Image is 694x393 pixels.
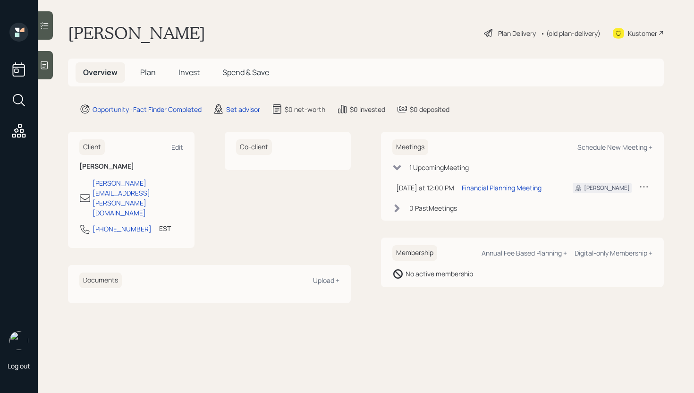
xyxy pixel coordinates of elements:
[9,331,28,350] img: james-distasi-headshot.png
[462,183,542,193] div: Financial Planning Meeting
[159,223,171,233] div: EST
[577,143,652,152] div: Schedule New Meeting +
[396,183,454,193] div: [DATE] at 12:00 PM
[79,162,183,171] h6: [PERSON_NAME]
[313,276,339,285] div: Upload +
[498,28,536,38] div: Plan Delivery
[93,224,152,234] div: [PHONE_NUMBER]
[236,139,272,155] h6: Co-client
[93,178,183,218] div: [PERSON_NAME][EMAIL_ADDRESS][PERSON_NAME][DOMAIN_NAME]
[8,361,30,370] div: Log out
[392,245,437,261] h6: Membership
[79,139,105,155] h6: Client
[392,139,428,155] h6: Meetings
[226,104,260,114] div: Set advisor
[628,28,657,38] div: Kustomer
[93,104,202,114] div: Opportunity · Fact Finder Completed
[409,203,457,213] div: 0 Past Meeting s
[410,104,449,114] div: $0 deposited
[140,67,156,77] span: Plan
[482,248,567,257] div: Annual Fee Based Planning +
[584,184,630,192] div: [PERSON_NAME]
[541,28,601,38] div: • (old plan-delivery)
[171,143,183,152] div: Edit
[409,162,469,172] div: 1 Upcoming Meeting
[83,67,118,77] span: Overview
[350,104,385,114] div: $0 invested
[178,67,200,77] span: Invest
[575,248,652,257] div: Digital-only Membership +
[68,23,205,43] h1: [PERSON_NAME]
[285,104,325,114] div: $0 net-worth
[406,269,473,279] div: No active membership
[79,273,122,288] h6: Documents
[222,67,269,77] span: Spend & Save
